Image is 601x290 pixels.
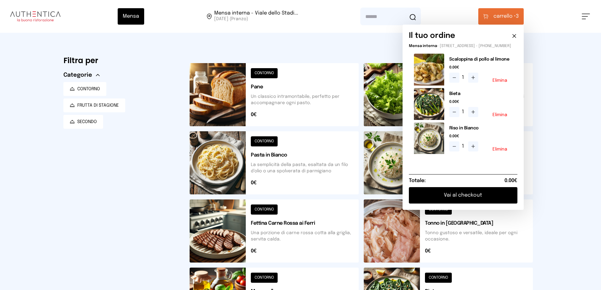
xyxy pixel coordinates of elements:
[63,71,100,80] button: Categorie
[63,98,125,112] button: FRUTTA DI STAGIONE
[449,65,512,70] span: 0.00€
[409,187,517,204] button: Vai al checkout
[449,134,512,139] span: 0.00€
[214,16,298,22] span: [DATE] (Pranzo)
[462,74,466,81] span: 1
[493,13,516,20] span: carrello •
[414,54,444,86] img: media
[462,143,466,150] span: 1
[492,78,507,83] button: Elimina
[77,86,100,92] span: CONTORNO
[214,11,298,22] span: Viale dello Stadio, 77, 05100 Terni TR, Italia
[77,102,119,109] span: FRUTTA DI STAGIONE
[449,99,512,104] span: 0.00€
[63,82,106,96] button: CONTORNO
[492,113,507,117] button: Elimina
[63,71,92,80] span: Categorie
[449,56,512,62] h2: Scaloppina di pollo al limone
[449,91,512,97] h2: Bieta
[478,8,524,25] button: carrello •3
[63,56,180,66] h6: Filtra per
[414,122,444,154] img: media
[449,125,512,131] h2: Riso in Bianco
[63,115,103,129] button: SECONDO
[414,88,444,120] img: media
[409,31,455,41] h6: Il tuo ordine
[409,177,426,185] h6: Totale:
[462,108,466,116] span: 1
[118,8,144,25] button: Mensa
[77,119,97,125] span: SECONDO
[409,44,517,49] p: - [STREET_ADDRESS] - [PHONE_NUMBER]
[504,177,517,185] span: 0.00€
[492,147,507,151] button: Elimina
[409,44,437,48] span: Mensa interna
[10,11,61,21] img: logo.8f33a47.png
[493,13,519,20] span: 3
